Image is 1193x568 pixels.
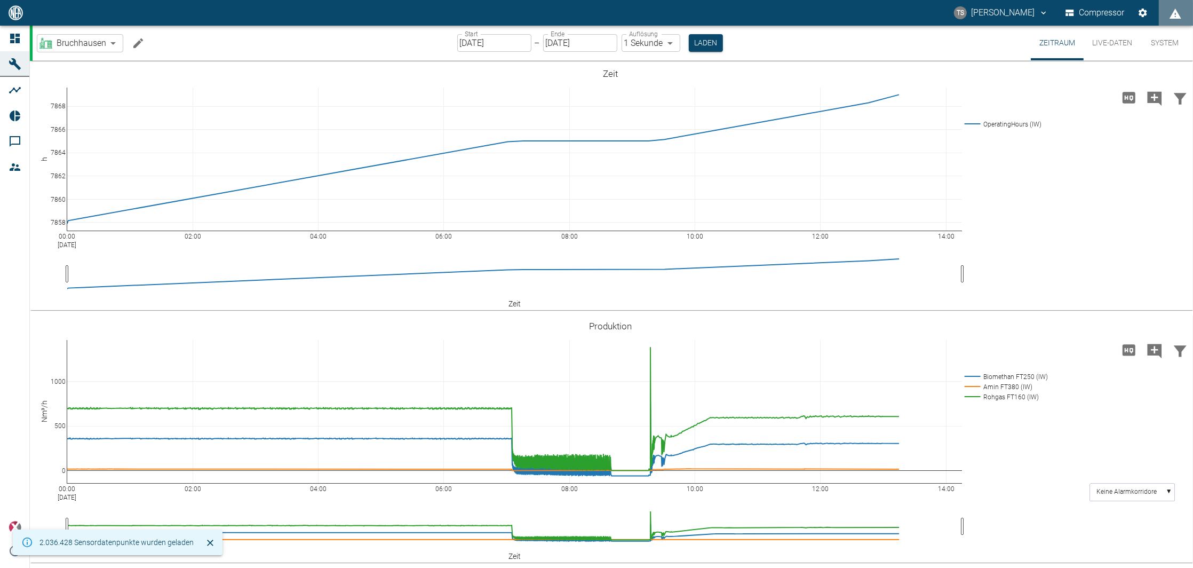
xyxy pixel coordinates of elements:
button: Daten filtern [1167,84,1193,112]
div: 1 Sekunde [622,34,680,52]
div: 2.036.428 Sensordatenpunkte wurden geladen [39,533,194,552]
img: logo [7,5,24,20]
button: timo.streitbuerger@arcanum-energy.de [952,3,1050,22]
label: Start [465,29,478,38]
p: – [535,37,540,49]
button: Kommentar hinzufügen [1142,84,1167,112]
button: Laden [689,34,723,52]
button: System [1141,26,1189,60]
span: Hohe Auflösung [1116,92,1142,102]
span: Bruchhausen [57,37,106,49]
button: Live-Daten [1084,26,1141,60]
label: Ende [551,29,564,38]
a: Bruchhausen [39,37,106,50]
div: TS [954,6,967,19]
button: Einstellungen [1133,3,1152,22]
input: DD.MM.YYYY [543,34,617,52]
label: Auflösung [629,29,658,38]
button: Compressor [1063,3,1127,22]
button: Daten filtern [1167,336,1193,364]
button: Machine bearbeiten [128,33,149,54]
text: Keine Alarmkorridore [1096,488,1157,496]
button: Zeitraum [1031,26,1084,60]
button: Schließen [202,535,218,551]
img: Xplore Logo [9,521,21,534]
span: Hohe Auflösung [1116,344,1142,354]
input: DD.MM.YYYY [457,34,531,52]
button: Kommentar hinzufügen [1142,336,1167,364]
